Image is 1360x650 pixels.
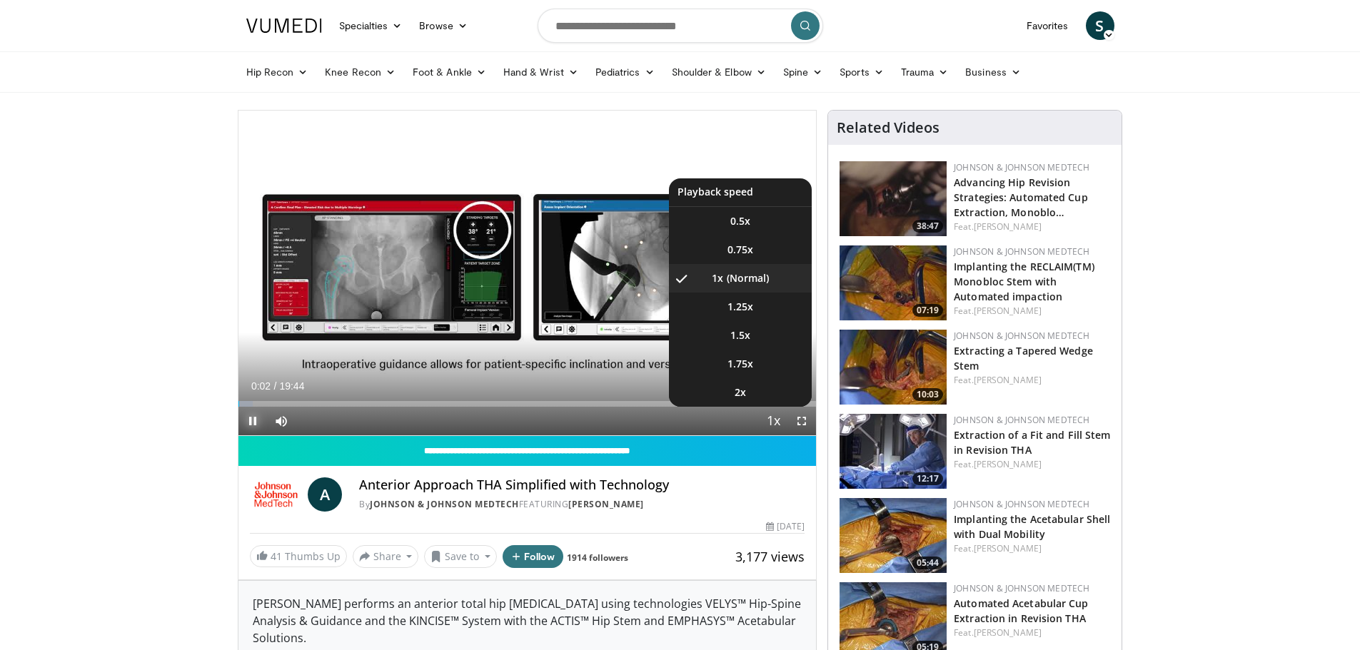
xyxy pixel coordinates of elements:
[892,58,957,86] a: Trauma
[238,111,817,436] video-js: Video Player
[954,542,1110,555] div: Feat.
[238,407,267,435] button: Pause
[840,245,947,320] a: 07:19
[954,305,1110,318] div: Feat.
[974,626,1042,639] a: [PERSON_NAME]
[974,458,1042,470] a: [PERSON_NAME]
[735,548,805,565] span: 3,177 views
[370,498,519,510] a: Johnson & Johnson MedTech
[837,119,940,136] h4: Related Videos
[974,305,1042,317] a: [PERSON_NAME]
[974,542,1042,554] a: [PERSON_NAME]
[912,220,943,233] span: 38:47
[663,58,775,86] a: Shoulder & Elbow
[587,58,663,86] a: Pediatrics
[727,357,753,371] span: 1.75x
[331,11,411,40] a: Specialties
[274,380,277,392] span: /
[1018,11,1077,40] a: Favorites
[538,9,823,43] input: Search topics, interventions
[359,498,805,511] div: By FEATURING
[957,58,1029,86] a: Business
[495,58,587,86] a: Hand & Wrist
[730,328,750,342] span: 1.5x
[954,344,1093,372] a: Extracting a Tapered Wedge Stem
[267,407,296,435] button: Mute
[954,428,1110,457] a: Extraction of a Fit and Fill Stem in Revision THA
[954,626,1110,639] div: Feat.
[831,58,892,86] a: Sports
[840,161,947,236] a: 38:47
[353,545,419,568] button: Share
[840,161,947,236] img: 9f1a5b5d-2ba5-4c40-8e0c-30b4b8951080.150x105_q85_crop-smart_upscale.jpg
[250,545,347,567] a: 41 Thumbs Up
[568,498,644,510] a: [PERSON_NAME]
[246,19,322,33] img: VuMedi Logo
[727,243,753,257] span: 0.75x
[954,458,1110,471] div: Feat.
[954,245,1089,258] a: Johnson & Johnson MedTech
[954,582,1089,594] a: Johnson & Johnson MedTech
[271,549,282,563] span: 41
[954,374,1110,387] div: Feat.
[974,220,1042,233] a: [PERSON_NAME]
[730,214,750,228] span: 0.5x
[912,472,943,485] span: 12:17
[250,477,303,512] img: Johnson & Johnson MedTech
[954,330,1089,342] a: Johnson & Johnson MedTech
[954,176,1088,219] a: Advancing Hip Revision Strategies: Automated Cup Extraction, Monoblo…
[759,407,787,435] button: Playback Rate
[840,498,947,573] img: 9c1ab193-c641-4637-bd4d-10334871fca9.150x105_q85_crop-smart_upscale.jpg
[1086,11,1114,40] a: S
[912,388,943,401] span: 10:03
[954,498,1089,510] a: Johnson & Johnson MedTech
[954,260,1094,303] a: Implanting the RECLAIM(TM) Monobloc Stem with Automated impaction
[840,498,947,573] a: 05:44
[840,414,947,489] img: 82aed312-2a25-4631-ae62-904ce62d2708.150x105_q85_crop-smart_upscale.jpg
[238,401,817,407] div: Progress Bar
[359,477,805,493] h4: Anterior Approach THA Simplified with Technology
[840,245,947,320] img: ffc33e66-92ed-4f11-95c4-0a160745ec3c.150x105_q85_crop-smart_upscale.jpg
[567,552,628,564] a: 1914 followers
[912,557,943,569] span: 05:44
[954,161,1089,173] a: Johnson & Johnson MedTech
[954,596,1088,625] a: Automated Acetabular Cup Extraction in Revision THA
[840,330,947,405] img: 0b84e8e2-d493-4aee-915d-8b4f424ca292.150x105_q85_crop-smart_upscale.jpg
[787,407,816,435] button: Fullscreen
[308,477,342,512] a: A
[954,414,1089,426] a: Johnson & Johnson MedTech
[410,11,476,40] a: Browse
[316,58,404,86] a: Knee Recon
[251,380,271,392] span: 0:02
[424,545,497,568] button: Save to
[404,58,495,86] a: Foot & Ankle
[238,58,317,86] a: Hip Recon
[503,545,564,568] button: Follow
[775,58,831,86] a: Spine
[840,414,947,489] a: 12:17
[727,300,753,314] span: 1.25x
[954,512,1110,541] a: Implanting the Acetabular Shell with Dual Mobility
[279,380,304,392] span: 19:44
[912,304,943,317] span: 07:19
[735,385,746,400] span: 2x
[974,374,1042,386] a: [PERSON_NAME]
[840,330,947,405] a: 10:03
[712,271,723,285] span: 1x
[954,220,1110,233] div: Feat.
[766,520,805,533] div: [DATE]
